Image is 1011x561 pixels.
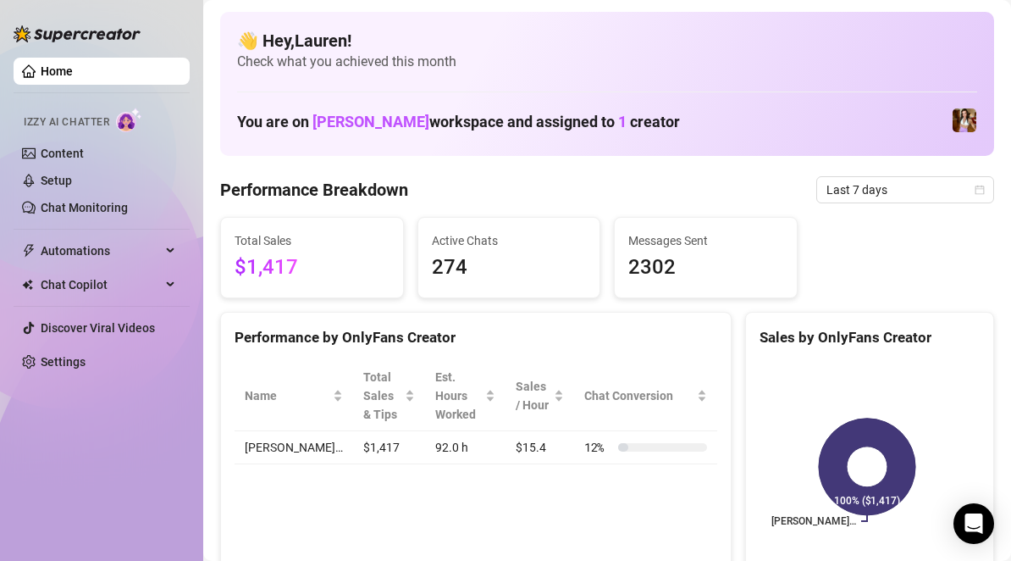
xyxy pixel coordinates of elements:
img: AI Chatter [116,108,142,132]
span: Messages Sent [628,231,783,250]
span: 2302 [628,252,783,284]
a: Setup [41,174,72,187]
span: thunderbolt [22,244,36,258]
span: 12 % [584,438,611,457]
span: Chat Conversion [584,386,693,405]
span: 274 [432,252,587,284]
img: logo-BBDzfeDw.svg [14,25,141,42]
a: Content [41,147,84,160]
span: Total Sales [235,231,389,250]
th: Sales / Hour [505,361,574,431]
span: Izzy AI Chatter [24,114,109,131]
span: $1,417 [235,252,389,284]
div: Sales by OnlyFans Creator [760,326,980,349]
div: Est. Hours Worked [435,368,483,424]
td: [PERSON_NAME]… [235,431,353,464]
h4: 👋 Hey, Lauren ! [237,29,977,53]
span: calendar [975,185,985,195]
text: [PERSON_NAME]… [771,515,856,527]
td: $15.4 [505,431,574,464]
span: Check what you achieved this month [237,53,977,71]
th: Chat Conversion [574,361,717,431]
h1: You are on workspace and assigned to creator [237,113,680,131]
img: Elena [953,108,976,132]
div: Open Intercom Messenger [953,503,994,544]
h4: Performance Breakdown [220,178,408,202]
th: Total Sales & Tips [353,361,425,431]
div: Performance by OnlyFans Creator [235,326,717,349]
td: $1,417 [353,431,425,464]
a: Settings [41,355,86,369]
a: Home [41,64,73,78]
span: 1 [618,113,627,131]
img: Chat Copilot [22,279,33,291]
span: Active Chats [432,231,587,250]
span: Automations [41,237,161,264]
td: 92.0 h [425,431,506,464]
span: Last 7 days [826,177,984,203]
a: Chat Monitoring [41,201,128,214]
span: [PERSON_NAME] [312,113,429,131]
th: Name [235,361,353,431]
span: Total Sales & Tips [363,368,401,424]
a: Discover Viral Videos [41,321,155,335]
span: Name [245,386,329,405]
span: Sales / Hour [516,377,550,414]
span: Chat Copilot [41,271,161,298]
